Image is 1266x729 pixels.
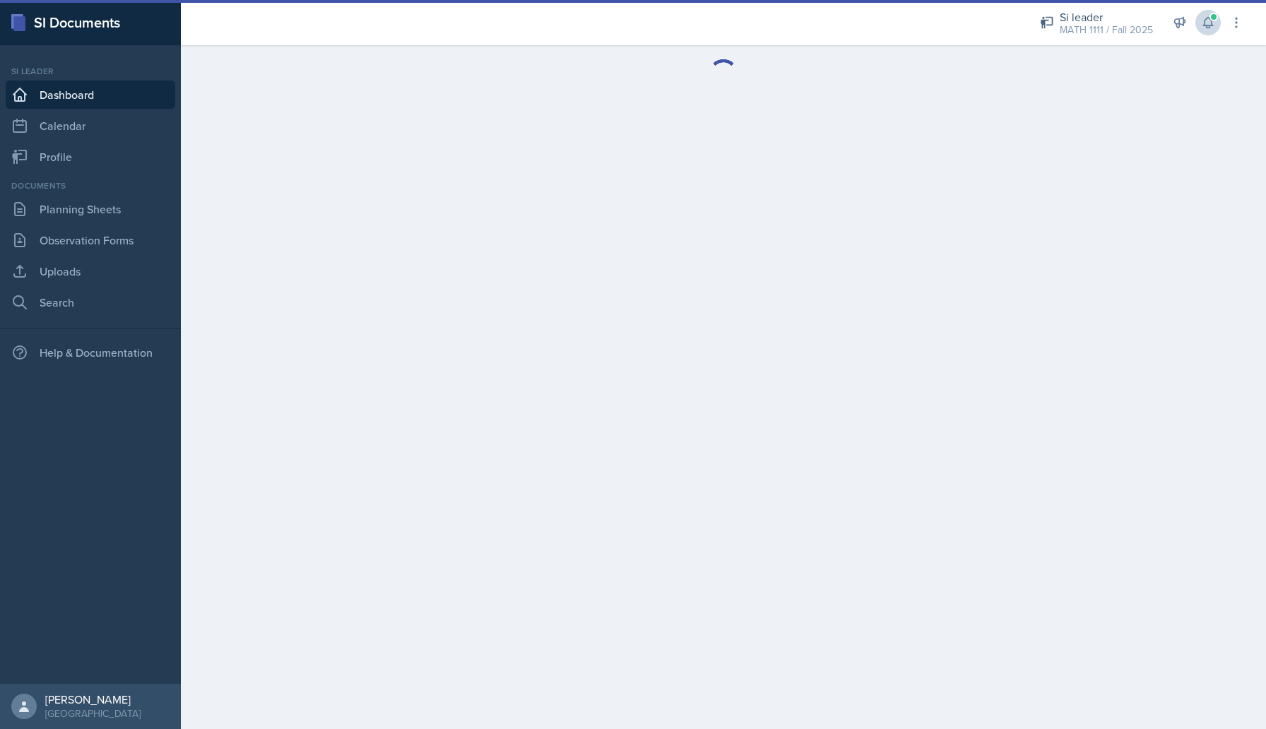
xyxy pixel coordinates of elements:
div: Si leader [1060,8,1153,25]
div: [PERSON_NAME] [45,692,141,706]
a: Observation Forms [6,226,175,254]
div: Help & Documentation [6,338,175,367]
a: Calendar [6,112,175,140]
a: Search [6,288,175,316]
div: Documents [6,179,175,192]
div: MATH 1111 / Fall 2025 [1060,23,1153,37]
a: Profile [6,143,175,171]
a: Planning Sheets [6,195,175,223]
div: [GEOGRAPHIC_DATA] [45,706,141,721]
div: Si leader [6,65,175,78]
a: Uploads [6,257,175,285]
a: Dashboard [6,81,175,109]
